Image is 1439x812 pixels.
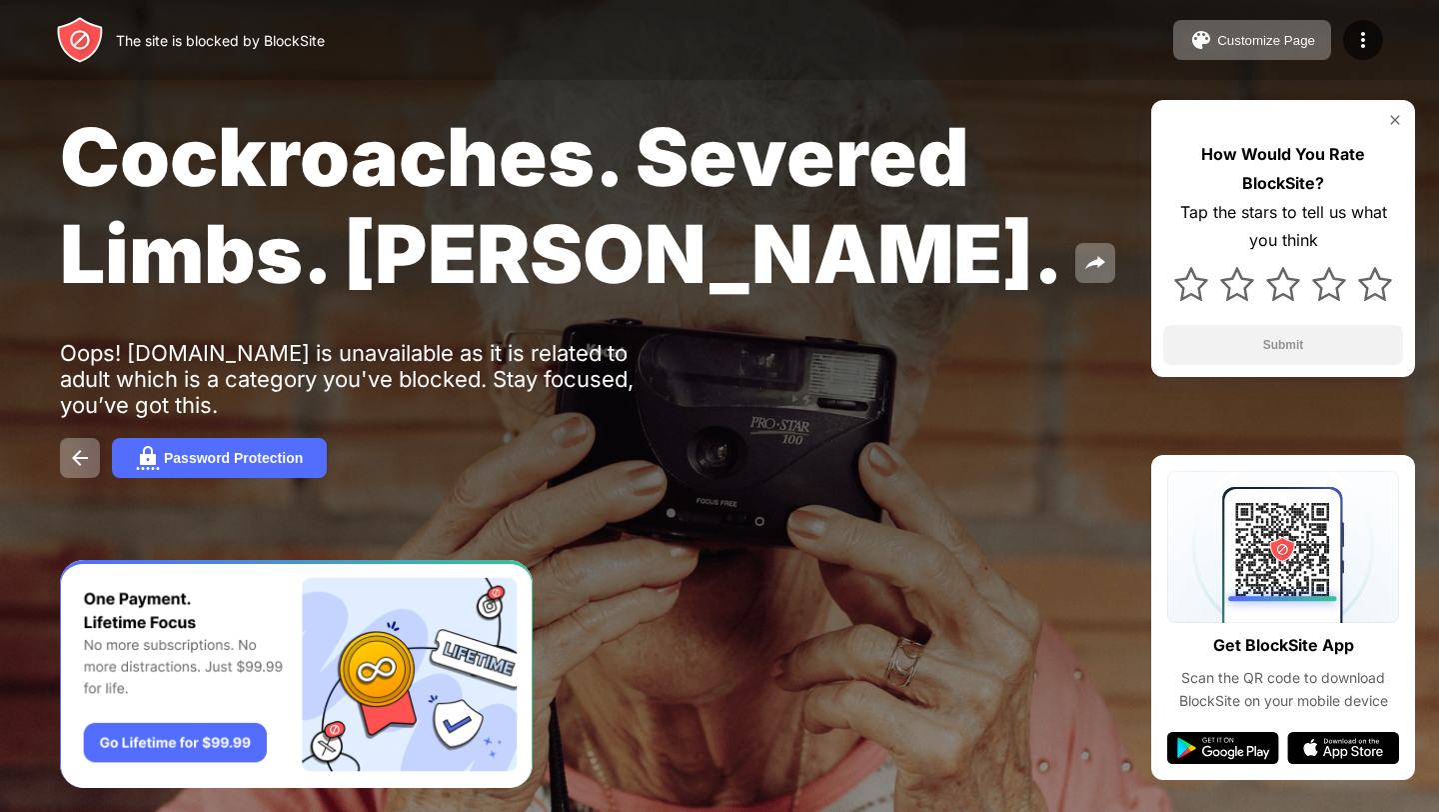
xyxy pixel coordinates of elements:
button: Password Protection [112,438,327,478]
img: star.svg [1174,267,1208,301]
div: Get BlockSite App [1213,631,1354,660]
img: app-store.svg [1287,732,1399,764]
div: How Would You Rate BlockSite? [1163,140,1403,198]
span: Cockroaches. Severed Limbs. [PERSON_NAME]. [60,108,1063,302]
img: star.svg [1312,267,1346,301]
div: The site is blocked by BlockSite [116,32,325,49]
img: menu-icon.svg [1351,28,1375,52]
img: back.svg [68,446,92,470]
img: google-play.svg [1167,732,1279,764]
div: Tap the stars to tell us what you think [1163,198,1403,256]
div: Scan the QR code to download BlockSite on your mobile device [1167,667,1399,712]
img: rate-us-close.svg [1387,112,1403,128]
button: Customize Page [1173,20,1331,60]
iframe: Banner [60,560,533,789]
img: star.svg [1220,267,1254,301]
img: password.svg [136,446,160,470]
div: Password Protection [164,450,303,466]
div: Customize Page [1217,33,1315,48]
img: star.svg [1358,267,1392,301]
img: header-logo.svg [56,16,104,64]
div: Oops! [DOMAIN_NAME] is unavailable as it is related to adult which is a category you've blocked. ... [60,340,678,418]
img: share.svg [1083,251,1107,275]
img: pallet.svg [1189,28,1213,52]
button: Submit [1163,325,1403,365]
img: star.svg [1266,267,1300,301]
